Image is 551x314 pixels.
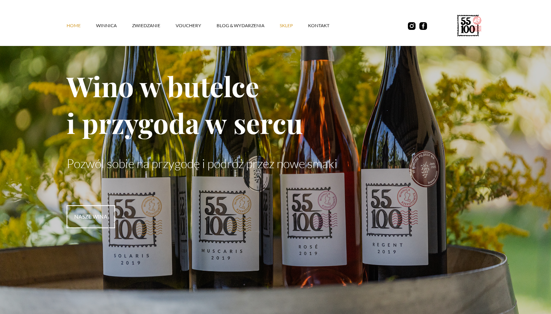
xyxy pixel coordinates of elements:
[67,67,484,141] h1: Wino w butelce i przygoda w sercu
[96,14,132,37] a: winnica
[67,14,96,37] a: Home
[132,14,176,37] a: ZWIEDZANIE
[217,14,280,37] a: Blog & Wydarzenia
[67,205,115,228] a: nasze wina
[280,14,308,37] a: SKLEP
[176,14,217,37] a: vouchery
[308,14,345,37] a: kontakt
[67,156,484,171] p: Pozwól sobie na przygodę i podróż przez nowe smaki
